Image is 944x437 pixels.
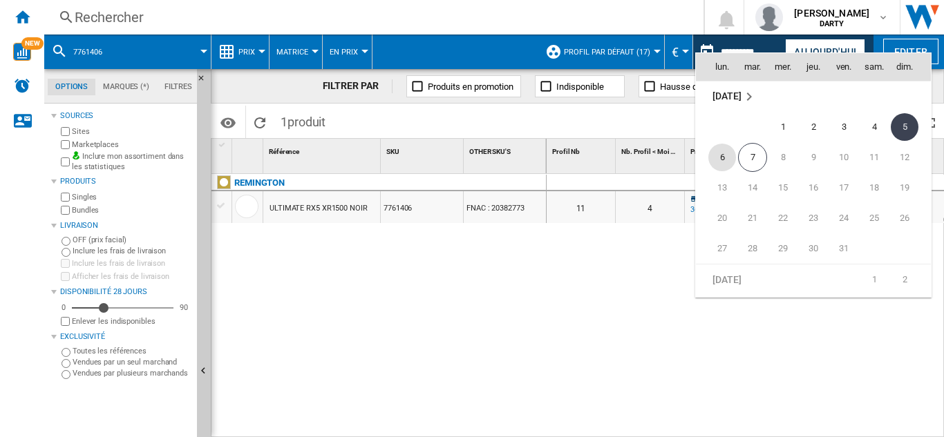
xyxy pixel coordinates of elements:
th: lun. [696,53,737,81]
td: Tuesday October 7 2025 [737,142,768,173]
td: Saturday October 4 2025 [859,112,889,142]
span: 3 [830,113,858,141]
td: Monday October 13 2025 [696,173,737,203]
td: Wednesday October 22 2025 [768,203,798,233]
td: Saturday November 1 2025 [859,264,889,295]
td: Monday October 6 2025 [696,142,737,173]
td: Saturday October 25 2025 [859,203,889,233]
tr: Week undefined [696,81,931,112]
th: mer. [768,53,798,81]
td: Monday October 20 2025 [696,203,737,233]
tr: Week 5 [696,233,931,264]
td: Friday October 24 2025 [829,203,859,233]
th: jeu. [798,53,829,81]
td: Thursday October 9 2025 [798,142,829,173]
span: 4 [860,113,888,141]
span: [DATE] [712,90,741,101]
span: 5 [891,113,918,141]
span: 1 [769,113,797,141]
td: Sunday October 5 2025 [889,112,931,142]
tr: Week 3 [696,173,931,203]
span: 6 [708,144,736,171]
td: Sunday October 26 2025 [889,203,931,233]
td: Thursday October 23 2025 [798,203,829,233]
md-calendar: Calendar [696,53,931,297]
td: Wednesday October 29 2025 [768,233,798,264]
td: Friday October 17 2025 [829,173,859,203]
td: Friday October 3 2025 [829,112,859,142]
th: dim. [889,53,931,81]
td: Thursday October 2 2025 [798,112,829,142]
td: Saturday October 18 2025 [859,173,889,203]
td: Wednesday October 8 2025 [768,142,798,173]
tr: Week 1 [696,264,931,295]
td: Tuesday October 14 2025 [737,173,768,203]
td: Thursday October 30 2025 [798,233,829,264]
td: Wednesday October 1 2025 [768,112,798,142]
td: Thursday October 16 2025 [798,173,829,203]
tr: Week 1 [696,112,931,142]
td: Sunday November 2 2025 [889,264,931,295]
td: Friday October 10 2025 [829,142,859,173]
span: 2 [800,113,827,141]
span: 7 [738,143,767,172]
td: Monday October 27 2025 [696,233,737,264]
tr: Week 2 [696,142,931,173]
td: Sunday October 12 2025 [889,142,931,173]
td: Sunday October 19 2025 [889,173,931,203]
th: mar. [737,53,768,81]
tr: Week 4 [696,203,931,233]
th: ven. [829,53,859,81]
td: Wednesday October 15 2025 [768,173,798,203]
td: Saturday October 11 2025 [859,142,889,173]
span: [DATE] [712,273,741,284]
td: Tuesday October 21 2025 [737,203,768,233]
td: Friday October 31 2025 [829,233,859,264]
th: sam. [859,53,889,81]
td: Tuesday October 28 2025 [737,233,768,264]
td: October 2025 [696,81,931,112]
